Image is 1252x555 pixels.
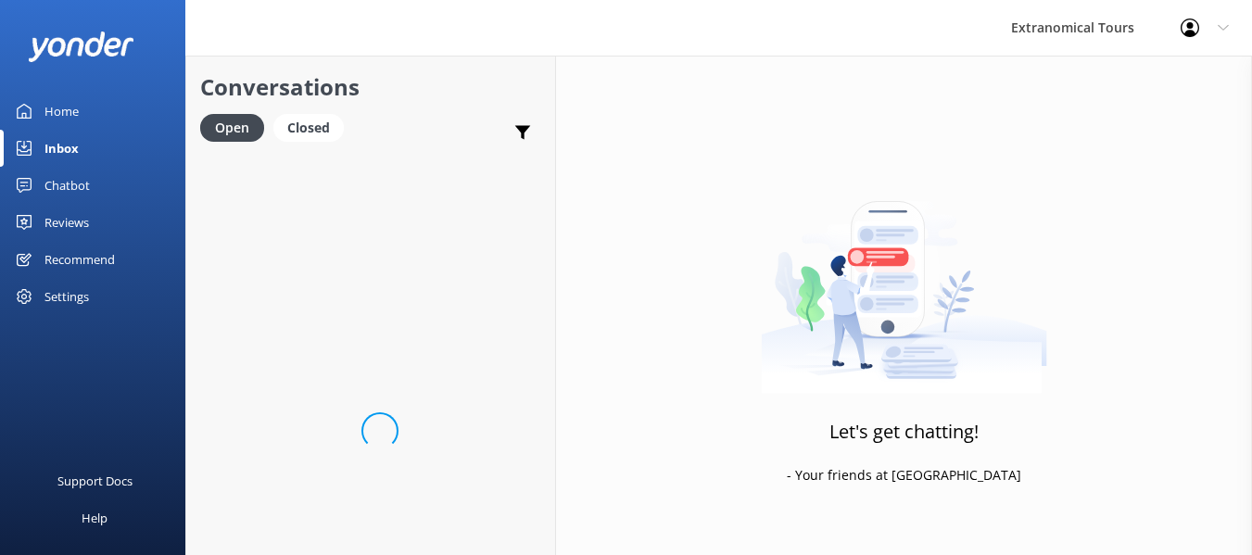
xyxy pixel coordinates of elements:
div: Inbox [44,130,79,167]
div: Reviews [44,204,89,241]
div: Open [200,114,264,142]
div: Support Docs [57,462,133,499]
div: Chatbot [44,167,90,204]
a: Closed [273,117,353,137]
img: artwork of a man stealing a conversation from at giant smartphone [761,162,1047,394]
div: Recommend [44,241,115,278]
div: Settings [44,278,89,315]
div: Closed [273,114,344,142]
a: Open [200,117,273,137]
h3: Let's get chatting! [829,417,979,447]
h2: Conversations [200,69,541,105]
div: Home [44,93,79,130]
p: - Your friends at [GEOGRAPHIC_DATA] [787,465,1021,486]
img: yonder-white-logo.png [28,32,134,62]
div: Help [82,499,107,536]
